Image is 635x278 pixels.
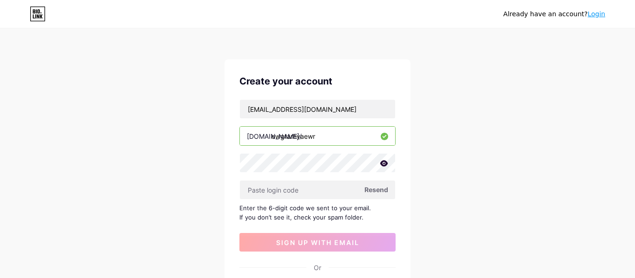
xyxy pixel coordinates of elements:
[239,74,396,88] div: Create your account
[247,131,302,141] div: [DOMAIN_NAME]/
[503,9,605,19] div: Already have an account?
[240,181,395,199] input: Paste login code
[239,233,396,252] button: sign up with email
[588,10,605,18] a: Login
[240,127,395,145] input: username
[364,185,388,194] span: Resend
[276,239,359,246] span: sign up with email
[314,263,321,272] div: Or
[239,203,396,222] div: Enter the 6-digit code we sent to your email. If you don’t see it, check your spam folder.
[240,100,395,118] input: Email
